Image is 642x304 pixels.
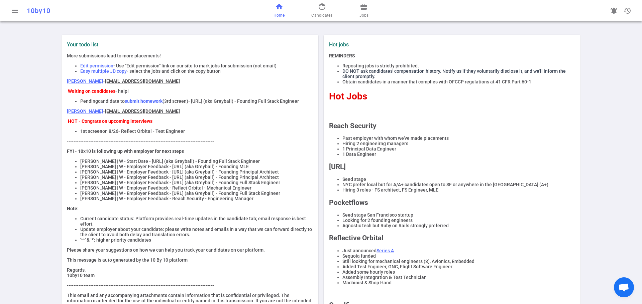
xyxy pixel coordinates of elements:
strong: submit homework [125,98,163,104]
strong: Note: [67,206,79,211]
span: - [URL] (aka Greyball) - Founding Full Stack Engineer [188,98,299,104]
li: [PERSON_NAME] | W - Employer Feedback - [URL] (aka Greyball) - Founding MLE [80,164,313,169]
strong: Waiting on candidates [68,88,115,94]
li: Hiring 3 roles - FS architect, FS Engineer, MLE [342,187,575,193]
li: Obtain candidates in a manner that complies with OFCCP regulations at 41 CFR Part 60-1 [342,79,575,84]
li: NYC prefer local but for A/A+ candidates open to SF or anywhere in the [GEOGRAPHIC_DATA] (A+) [342,182,575,187]
li: Looking for 2 founding engineers [342,218,575,223]
span: More submissions lead to more placements! [67,53,161,58]
li: Past employer with whom we've made placements [342,135,575,141]
span: Pending [80,98,98,104]
li: Assembly Integration & Test Technician [342,275,575,280]
p: ---------------------------------------------------------------------------------------- [67,283,313,288]
button: Open menu [8,4,21,17]
u: [EMAIL_ADDRESS][DOMAIN_NAME] [105,108,180,114]
a: Jobs [359,3,368,19]
span: menu [11,7,19,15]
li: '**' & '*': higher priority candidates [80,237,313,243]
li: Machinist & Shop Hand [342,280,575,285]
a: Go to see announcements [607,4,621,17]
li: [PERSON_NAME] | W - Employer Feedback - [URL] (aka Greyball) - Founding Principal Architect [80,169,313,175]
span: candidate to [98,98,125,104]
a: Home [274,3,285,19]
span: business_center [360,3,368,11]
strong: - [103,108,180,114]
a: Candidates [311,3,332,19]
span: (3rd screen) [163,98,188,104]
span: DO NOT ask candidates' compensation history. Notify us if they voluntarily disclose it, and we'll... [342,68,566,79]
div: 10by10 [27,7,211,15]
strong: REMINDERS [329,53,355,58]
li: [PERSON_NAME] | W - Employer Feedback - [URL] (aka Greyball) - Founding Full Stack Engineer [80,191,313,196]
span: - Use "Edit permission" link on our site to mark jobs for submission (not email) [113,63,277,68]
span: Edit permission [80,63,113,68]
label: Hot jobs [329,41,449,48]
strong: - [103,78,180,84]
span: notifications_active [610,7,618,15]
span: Candidates [311,12,332,19]
h2: Pocketflows [329,199,575,207]
li: Just announced [342,248,575,253]
a: [PERSON_NAME] [67,108,103,114]
li: Seed stage [342,177,575,182]
li: [PERSON_NAME] | W - Employer Feedback - Reflect Orbital - Mechanical Engineer [80,185,313,191]
strong: 1st screen [80,128,102,134]
li: Current candidate status: Platform provides real-time updates in the candidate tab; email respons... [80,216,313,227]
span: - select the jobs and click on the copy button [127,68,221,74]
li: Reposting jobs is strictly prohibited. [342,63,575,68]
span: Easy multiple JD copy [80,68,127,74]
span: face [318,3,326,11]
span: Home [274,12,285,19]
li: Added Test Engineer, GNC, Flight Software Engineer [342,264,575,269]
span: history [623,7,631,15]
span: - Reflect Orbital - Test Engineer [118,128,185,134]
p: ---------------------------------------------------------------------------------------- [67,138,313,144]
h2: Reflective Orbital [329,234,575,242]
li: Hiring 2 engineeirng managers [342,141,575,146]
a: Open chat [614,277,634,297]
li: Sequoia funded [342,253,575,259]
li: 1 Data Engineer [342,151,575,157]
h2: [URL] [329,163,575,171]
li: Update employer about your candidate: please write notes and emails in a way that we can forward ... [80,227,313,237]
li: 1 Principal Data Engineer [342,146,575,151]
li: [PERSON_NAME] | W - Start Date - [URL] (aka Greyball) - Founding Full Stack Engineer [80,159,313,164]
u: [EMAIL_ADDRESS][DOMAIN_NAME] [105,78,180,84]
strong: FYI - 10x10 is following up with employer for next steps [67,148,184,154]
span: home [275,3,283,11]
span: Hot Jobs [329,91,367,102]
span: on 8/26 [102,128,118,134]
button: Open history [621,4,634,17]
a: [PERSON_NAME] [67,78,103,84]
li: Seed stage San Francisco startup [342,212,575,218]
strong: HOT - Congrats on upcoming interviews [68,118,152,124]
p: This message is auto generated by the 10 By 10 platform [67,257,313,263]
label: Your todo list [67,41,313,48]
li: [PERSON_NAME] | W - Employer Feedback - [URL] (aka Greyball) - Founding Full Stack Engineer [80,180,313,185]
p: Regards, 10by10 team [67,267,313,278]
li: [PERSON_NAME] | W - Employer Feedback - Reach Security - Engineering Manager [80,196,313,201]
li: Still looking for mechanical engineers (3), Avionics, Embedded [342,259,575,264]
li: [PERSON_NAME] | W - Employer Feedback - [URL] (aka Greyball) - Founding Principal Architect [80,175,313,180]
span: Jobs [359,12,368,19]
h2: Reach Security [329,122,575,130]
span: - help! [115,88,129,94]
li: Agnostic tech but Ruby on Rails strongly preferred [342,223,575,228]
a: Series A [377,248,394,253]
p: Please share your suggestions on how we can help you track your candidates on our platform. [67,247,313,253]
li: Added some hourly roles [342,269,575,275]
